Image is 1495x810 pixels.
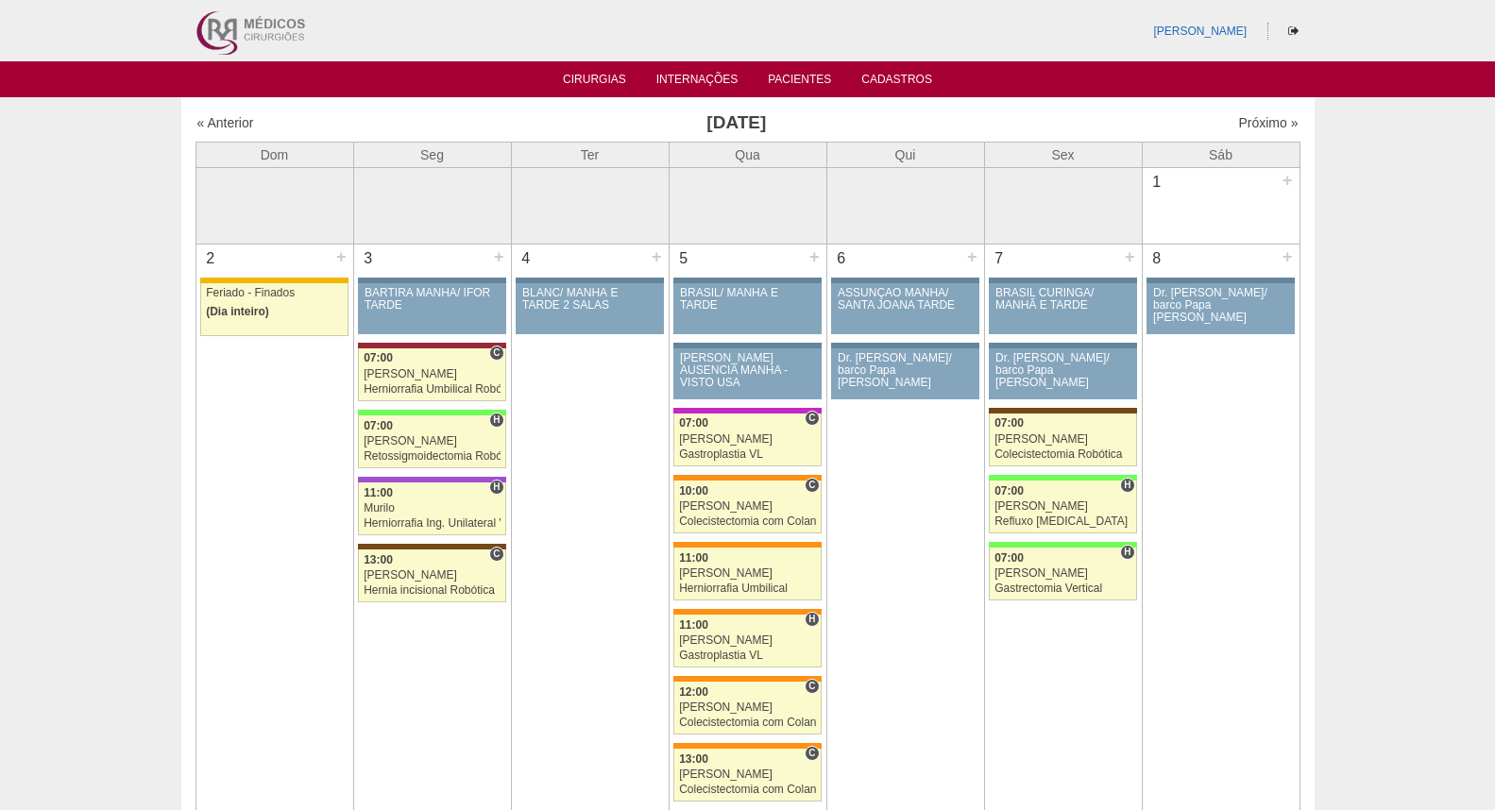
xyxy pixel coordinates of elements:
[364,486,393,499] span: 11:00
[669,142,826,167] th: Qua
[989,548,1136,600] a: H 07:00 [PERSON_NAME] Gastrectomia Vertical
[994,433,1131,446] div: [PERSON_NAME]
[679,500,816,513] div: [PERSON_NAME]
[206,305,269,318] span: (Dia inteiro)
[673,749,821,802] a: C 13:00 [PERSON_NAME] Colecistectomia com Colangiografia VL
[679,752,708,766] span: 13:00
[989,408,1136,413] div: Key: Santa Joana
[964,245,980,269] div: +
[195,142,353,167] th: Dom
[994,515,1131,528] div: Refluxo [MEDICAL_DATA] esofágico Robótico
[679,551,708,565] span: 11:00
[1280,168,1296,193] div: +
[838,352,973,390] div: Dr. [PERSON_NAME]/ barco Papa [PERSON_NAME]
[673,743,821,749] div: Key: São Luiz - SCS
[805,478,819,493] span: Consultório
[673,615,821,667] a: H 11:00 [PERSON_NAME] Gastroplastia VL
[679,768,816,781] div: [PERSON_NAME]
[522,287,657,312] div: BLANC/ MANHÃ E TARDE 2 SALAS
[831,343,978,348] div: Key: Aviso
[1147,283,1294,334] a: Dr. [PERSON_NAME]/ barco Papa [PERSON_NAME]
[358,549,505,602] a: C 13:00 [PERSON_NAME] Hernia incisional Robótica
[1280,245,1296,269] div: +
[200,283,348,336] a: Feriado - Finados (Dia inteiro)
[994,448,1131,461] div: Colecistectomia Robótica
[673,278,821,283] div: Key: Aviso
[679,685,708,699] span: 12:00
[563,73,626,92] a: Cirurgias
[358,544,505,549] div: Key: Santa Joana
[995,287,1130,312] div: BRASIL CURINGA/ MANHÃ E TARDE
[994,500,1131,513] div: [PERSON_NAME]
[989,343,1136,348] div: Key: Aviso
[1153,287,1288,325] div: Dr. [PERSON_NAME]/ barco Papa [PERSON_NAME]
[768,73,831,92] a: Pacientes
[364,368,501,380] div: [PERSON_NAME]
[673,682,821,734] a: C 12:00 [PERSON_NAME] Colecistectomia com Colangiografia VL
[985,245,1014,273] div: 7
[831,283,978,334] a: ASSUNÇÃO MANHÃ/ SANTA JOANA TARDE
[679,650,816,662] div: Gastroplastia VL
[364,517,501,530] div: Herniorrafia Ing. Unilateral VL
[679,618,708,632] span: 11:00
[984,142,1142,167] th: Sex
[1143,168,1172,196] div: 1
[358,343,505,348] div: Key: Sírio Libanês
[680,352,815,390] div: [PERSON_NAME] AUSENCIA MANHA - VISTO USA
[679,515,816,528] div: Colecistectomia com Colangiografia VL
[989,283,1136,334] a: BRASIL CURINGA/ MANHÃ E TARDE
[364,383,501,396] div: Herniorrafia Umbilical Robótica
[489,346,503,361] span: Consultório
[679,433,816,446] div: [PERSON_NAME]
[364,419,393,432] span: 07:00
[838,287,973,312] div: ASSUNÇÃO MANHÃ/ SANTA JOANA TARDE
[364,569,501,582] div: [PERSON_NAME]
[673,475,821,481] div: Key: São Luiz - SCS
[994,567,1131,580] div: [PERSON_NAME]
[333,245,349,269] div: +
[673,343,821,348] div: Key: Aviso
[489,480,503,495] span: Hospital
[364,351,393,364] span: 07:00
[358,415,505,468] a: H 07:00 [PERSON_NAME] Retossigmoidectomia Robótica
[989,413,1136,466] a: 07:00 [PERSON_NAME] Colecistectomia Robótica
[364,502,501,515] div: Murilo
[656,73,739,92] a: Internações
[512,245,541,273] div: 4
[364,450,501,463] div: Retossigmoidectomia Robótica
[679,701,816,714] div: [PERSON_NAME]
[516,278,663,283] div: Key: Aviso
[679,416,708,430] span: 07:00
[989,475,1136,481] div: Key: Brasil
[805,411,819,426] span: Consultório
[649,245,665,269] div: +
[1238,115,1298,130] a: Próximo »
[673,348,821,399] a: [PERSON_NAME] AUSENCIA MANHA - VISTO USA
[358,410,505,415] div: Key: Brasil
[989,542,1136,548] div: Key: Brasil
[511,142,669,167] th: Ter
[679,484,708,498] span: 10:00
[805,612,819,627] span: Hospital
[1288,25,1299,37] i: Sair
[826,142,984,167] th: Qui
[673,548,821,600] a: 11:00 [PERSON_NAME] Herniorrafia Umbilical
[206,287,343,299] div: Feriado - Finados
[679,582,816,595] div: Herniorrafia Umbilical
[489,413,503,428] span: Hospital
[673,283,821,334] a: BRASIL/ MANHÃ E TARDE
[831,278,978,283] div: Key: Aviso
[364,553,393,566] span: 13:00
[989,348,1136,399] a: Dr. [PERSON_NAME]/ barco Papa [PERSON_NAME]
[989,278,1136,283] div: Key: Aviso
[673,413,821,466] a: C 07:00 [PERSON_NAME] Gastroplastia VL
[994,484,1024,498] span: 07:00
[489,547,503,562] span: Consultório
[358,278,505,283] div: Key: Aviso
[673,609,821,615] div: Key: São Luiz - SCS
[807,245,823,269] div: +
[673,408,821,413] div: Key: Maria Braido
[1120,478,1134,493] span: Hospital
[680,287,815,312] div: BRASIL/ MANHÃ E TARDE
[1122,245,1138,269] div: +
